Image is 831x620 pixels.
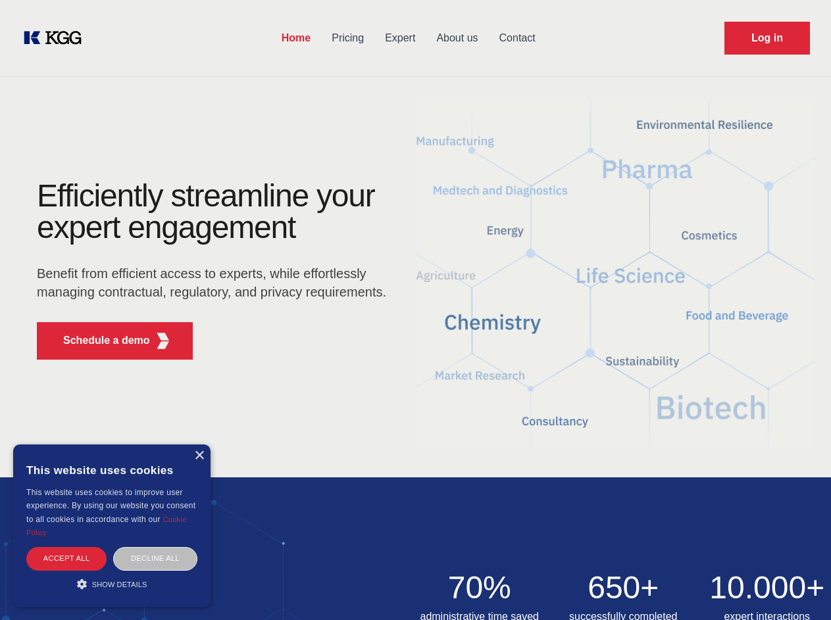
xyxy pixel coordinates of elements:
h2: 650+ [559,572,688,604]
div: Accept all [26,547,107,570]
h1: Efficiently streamline your expert engagement [37,180,395,243]
a: Contact [489,21,546,55]
div: Show details [26,577,197,590]
div: Close [194,451,204,461]
p: Schedule a demo [63,333,150,348]
a: KOL Knowledge Platform: Talk to Key External Experts (KEE) [21,28,92,49]
div: Decline all [113,547,197,570]
div: This website uses cookies [26,454,197,486]
span: This website uses cookies to improve user experience. By using our website you consent to all coo... [26,488,195,524]
a: Home [271,21,321,55]
span: Show details [92,581,147,588]
a: Request Demo [724,22,810,55]
iframe: Chat Widget [765,557,831,620]
img: KGG Fifth Element RED [155,333,171,349]
a: About us [426,21,488,55]
button: Schedule a demoKGG Fifth Element RED [37,322,193,360]
p: Benefit from efficient access to experts, while effortlessly managing contractual, regulatory, an... [37,264,395,301]
img: KGG Fifth Element RED [416,85,816,464]
a: Expert [374,21,426,55]
a: Cookie Policy [26,515,187,537]
h2: 70% [416,572,544,604]
a: Pricing [321,21,374,55]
